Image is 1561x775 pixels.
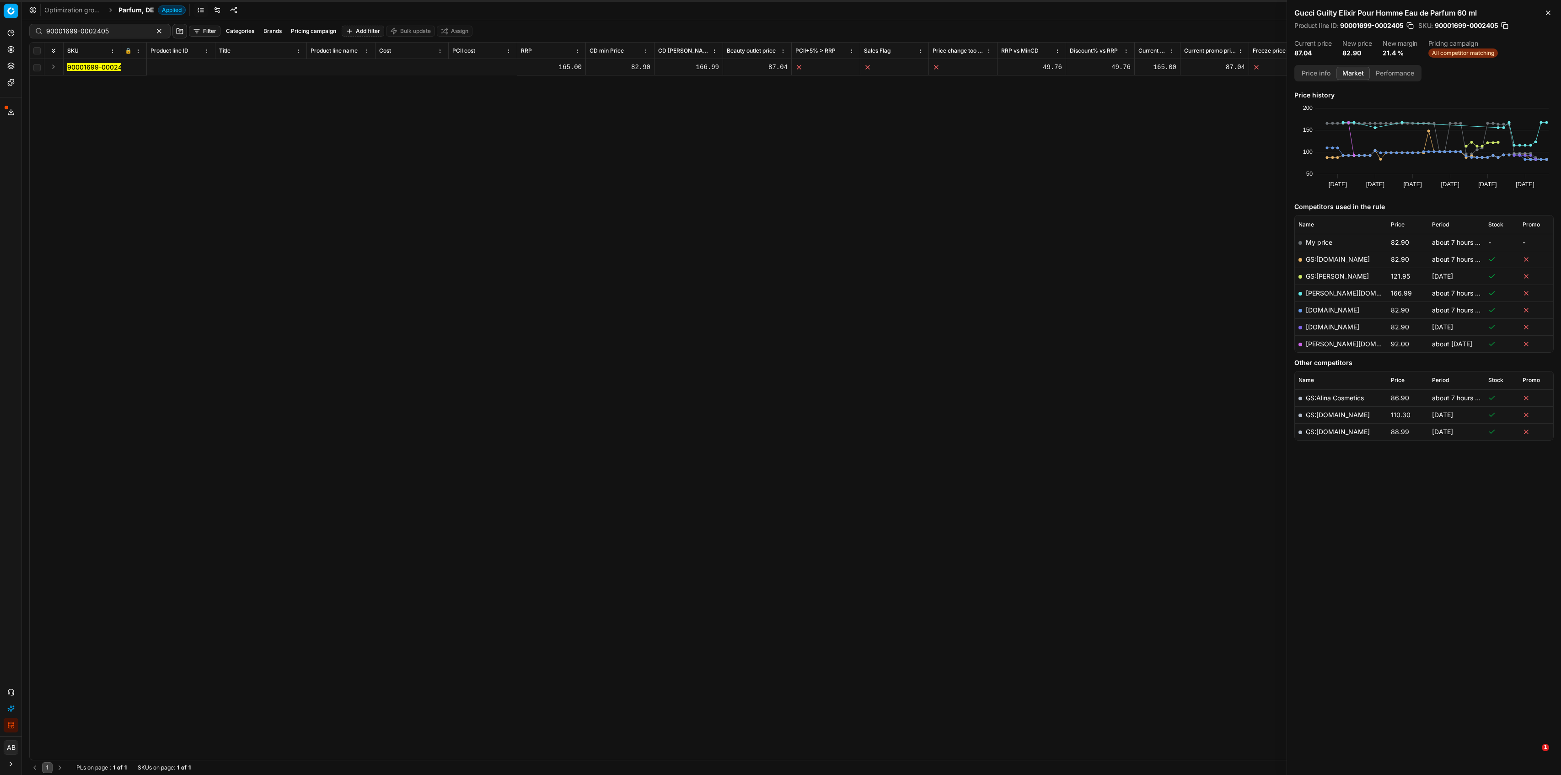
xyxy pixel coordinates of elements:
[113,764,115,771] strong: 1
[4,741,18,754] span: AB
[1306,411,1370,419] a: GS:[DOMAIN_NAME]
[1340,21,1404,30] span: 90001699-0002405
[1432,377,1449,384] span: Period
[658,63,719,72] div: 166.99
[795,47,836,54] span: PCII+5% > RRP
[1294,22,1338,29] span: Product line ID :
[1523,221,1540,228] span: Promo
[1329,181,1347,188] text: [DATE]
[124,764,127,771] strong: 1
[590,63,650,72] div: 82.90
[189,26,220,37] button: Filter
[1294,40,1331,47] dt: Current price
[4,740,18,755] button: AB
[1296,67,1336,80] button: Price info
[1432,272,1453,280] span: [DATE]
[1391,272,1410,280] span: 121.95
[1523,744,1545,766] iframe: Intercom live chat
[260,26,285,37] button: Brands
[1432,306,1486,314] span: about 7 hours ago
[1478,181,1497,188] text: [DATE]
[177,764,179,771] strong: 1
[727,47,776,54] span: Beauty outlet price
[1432,323,1453,331] span: [DATE]
[1306,394,1364,402] a: GS:Alina Cosmetics
[1485,234,1519,251] td: -
[452,47,475,54] span: PCII cost
[1336,67,1370,80] button: Market
[1432,238,1486,246] span: about 7 hours ago
[29,762,65,773] nav: pagination
[1542,744,1549,751] span: 1
[42,762,53,773] button: 1
[1138,47,1167,54] span: Current price
[181,764,187,771] strong: of
[1391,323,1409,331] span: 82.90
[1391,377,1405,384] span: Price
[1306,238,1332,246] span: My price
[1432,411,1453,419] span: [DATE]
[1428,40,1498,47] dt: Pricing campaign
[1306,170,1313,177] text: 50
[1070,47,1118,54] span: Discount% vs RRP
[48,45,59,56] button: Expand all
[1306,306,1359,314] a: [DOMAIN_NAME]
[76,764,108,771] span: PLs on page
[118,5,186,15] span: Parfum, DEApplied
[1404,181,1422,188] text: [DATE]
[1298,221,1314,228] span: Name
[1294,358,1554,367] h5: Other competitors
[1138,63,1176,72] div: 165.00
[379,47,391,54] span: Cost
[1294,7,1554,18] h2: Gucci Guilty Elixir Pour Homme Eau de Parfum 60 ml
[1370,67,1420,80] button: Performance
[138,764,175,771] span: SKUs on page :
[1391,340,1409,348] span: 92.00
[1306,289,1412,297] a: [PERSON_NAME][DOMAIN_NAME]
[1432,394,1486,402] span: about 7 hours ago
[1303,104,1313,111] text: 200
[67,63,130,71] mark: 90001699-0002405
[150,47,188,54] span: Product line ID
[1432,221,1449,228] span: Period
[1441,181,1459,188] text: [DATE]
[1391,306,1409,314] span: 82.90
[1383,40,1417,47] dt: New margin
[521,47,532,54] span: RRP
[1516,181,1534,188] text: [DATE]
[117,764,123,771] strong: of
[219,47,231,54] span: Title
[29,762,40,773] button: Go to previous page
[1418,22,1433,29] span: SKU :
[933,47,984,54] span: Price change too high
[1303,148,1313,155] text: 100
[386,26,435,37] button: Bulk update
[1391,221,1405,228] span: Price
[1391,428,1409,436] span: 88.99
[1184,47,1236,54] span: Current promo price
[1432,340,1472,348] span: about [DATE]
[44,5,186,15] nav: breadcrumb
[1184,63,1245,72] div: 87.04
[1432,255,1486,263] span: about 7 hours ago
[1523,377,1540,384] span: Promo
[1294,48,1331,58] dd: 87.04
[1391,411,1411,419] span: 110.30
[1306,323,1359,331] a: [DOMAIN_NAME]
[311,47,358,54] span: Product line name
[1435,21,1498,30] span: 90001699-0002405
[727,63,788,72] div: 87.04
[521,63,582,72] div: 165.00
[1366,181,1384,188] text: [DATE]
[54,762,65,773] button: Go to next page
[1306,340,1412,348] a: [PERSON_NAME][DOMAIN_NAME]
[1432,428,1453,436] span: [DATE]
[1391,394,1409,402] span: 86.90
[1488,377,1503,384] span: Stock
[342,26,384,37] button: Add filter
[1391,289,1412,297] span: 166.99
[287,26,340,37] button: Pricing campaign
[1294,91,1554,100] h5: Price history
[76,764,127,771] div: :
[1001,63,1062,72] div: 49.76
